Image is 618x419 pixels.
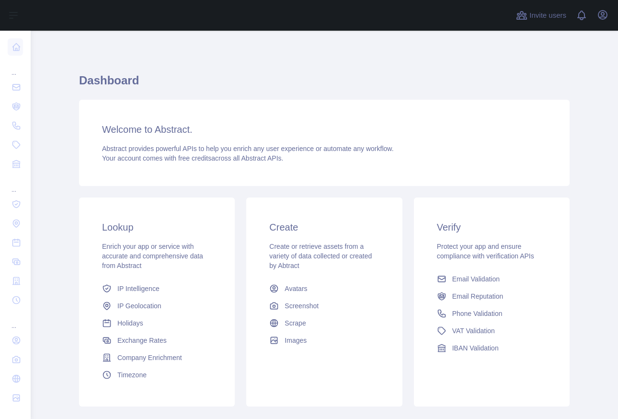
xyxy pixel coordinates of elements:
a: Screenshot [265,297,383,314]
span: Timezone [117,370,147,380]
span: Email Validation [452,274,500,284]
span: Invite users [529,10,566,21]
a: Phone Validation [433,305,550,322]
span: Screenshot [285,301,319,311]
h3: Create [269,221,379,234]
a: Timezone [98,366,216,384]
a: Email Validation [433,270,550,288]
a: IP Geolocation [98,297,216,314]
span: IP Intelligence [117,284,160,293]
a: IBAN Validation [433,339,550,357]
span: Phone Validation [452,309,503,318]
a: Avatars [265,280,383,297]
div: ... [8,311,23,330]
h3: Lookup [102,221,212,234]
span: Holidays [117,318,143,328]
a: IP Intelligence [98,280,216,297]
div: ... [8,58,23,77]
a: Holidays [98,314,216,332]
a: VAT Validation [433,322,550,339]
span: Avatars [285,284,307,293]
span: Your account comes with across all Abstract APIs. [102,154,283,162]
span: VAT Validation [452,326,495,336]
a: Images [265,332,383,349]
h1: Dashboard [79,73,570,96]
a: Company Enrichment [98,349,216,366]
a: Email Reputation [433,288,550,305]
span: Exchange Rates [117,336,167,345]
span: Scrape [285,318,306,328]
span: Create or retrieve assets from a variety of data collected or created by Abtract [269,243,372,269]
a: Exchange Rates [98,332,216,349]
span: Enrich your app or service with accurate and comprehensive data from Abstract [102,243,203,269]
h3: Verify [437,221,547,234]
span: Email Reputation [452,291,504,301]
span: Company Enrichment [117,353,182,362]
span: free credits [178,154,211,162]
h3: Welcome to Abstract. [102,123,547,136]
span: Images [285,336,307,345]
span: Protect your app and ensure compliance with verification APIs [437,243,534,260]
span: Abstract provides powerful APIs to help you enrich any user experience or automate any workflow. [102,145,394,152]
div: ... [8,175,23,194]
a: Scrape [265,314,383,332]
span: IP Geolocation [117,301,161,311]
button: Invite users [514,8,568,23]
span: IBAN Validation [452,343,499,353]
